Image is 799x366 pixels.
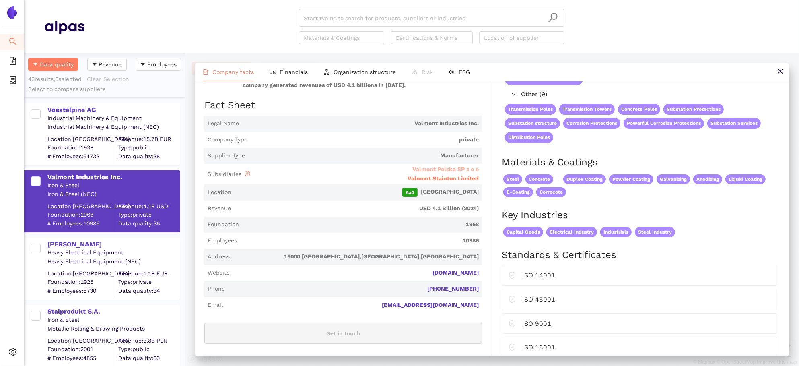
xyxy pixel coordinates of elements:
[522,270,770,280] div: ISO 14001
[208,152,245,160] span: Supplier Type
[212,69,254,75] span: Company facts
[208,188,231,196] span: Location
[47,249,179,257] div: Heavy Electrical Equipment
[618,104,660,115] span: Concrete Poles
[725,174,766,184] span: Liquid Coating
[28,76,82,82] span: 43 results, 0 selected
[47,182,179,190] div: Iron & Steel
[47,202,113,210] div: Location: [GEOGRAPHIC_DATA]
[92,62,97,68] span: caret-down
[47,354,113,362] span: # Employees: 4855
[505,118,560,129] span: Substation structure
[118,337,179,345] div: Revenue: 3.8B PLN
[408,175,479,182] span: Valmont Stainton Limited
[248,152,479,160] span: Manufacturer
[502,88,779,101] div: Other (9)
[40,60,74,69] span: Data quality
[522,294,770,304] div: ISO 45001
[777,68,784,74] span: close
[118,278,179,286] span: Type: private
[503,174,522,184] span: Steel
[9,345,17,361] span: setting
[522,318,770,329] div: ISO 9001
[86,72,134,85] button: Clear Selection
[9,73,17,89] span: container
[208,269,230,277] span: Website
[624,118,704,129] span: Powerful Corrosion Protections
[548,12,558,23] span: search
[47,152,113,160] span: # Employees: 51733
[334,69,396,75] span: Organization structure
[47,278,113,286] span: Foundation: 1925
[525,174,553,184] span: Concrete
[509,294,516,303] span: safety-certificate
[609,174,653,184] span: Powder Coating
[242,120,479,128] span: Valmont Industries Inc.
[412,166,479,172] span: Valmont Polska SP z o o
[233,253,479,261] span: 15000 [GEOGRAPHIC_DATA],[GEOGRAPHIC_DATA],[GEOGRAPHIC_DATA]
[280,69,308,75] span: Financials
[707,118,761,129] span: Substation Services
[502,209,780,222] h2: Key Industries
[208,136,247,144] span: Company Type
[118,219,179,227] span: Data quality: 36
[47,345,113,354] span: Foundation: 2001
[635,227,675,237] span: Steel Industry
[99,60,122,69] span: Revenue
[208,120,239,128] span: Legal Name
[47,269,113,277] div: Location: [GEOGRAPHIC_DATA]
[208,301,223,309] span: Email
[503,187,533,197] span: E-Coating
[234,205,479,213] span: USD 4.1 Billion (2024)
[459,69,470,75] span: ESG
[47,258,179,266] div: Heavy Electrical Equipment (NEC)
[208,237,237,245] span: Employees
[771,63,789,81] button: close
[6,6,19,19] img: Logo
[47,105,179,114] div: Voestalpine AG
[118,345,179,354] span: Type: public
[118,269,179,277] div: Revenue: 1.1B EUR
[235,188,479,197] span: [GEOGRAPHIC_DATA]
[502,248,780,262] h2: Standards & Certificates
[147,60,177,69] span: Employees
[47,307,179,316] div: Stalprodukt S.A.
[47,211,113,219] span: Foundation: 1968
[28,85,181,93] div: Select to compare suppliers
[208,285,225,293] span: Phone
[208,171,250,177] span: Subsidiaries
[657,174,690,184] span: Galvanizing
[502,156,780,170] h2: Materials & Coatings
[324,69,329,75] span: apartment
[511,92,516,97] span: right
[47,123,179,131] div: Industrial Machinery & Equipment (NEC)
[242,221,479,229] span: 1968
[47,325,179,333] div: Metallic Rolling & Drawing Products
[563,118,620,129] span: Corrosion Protections
[509,342,516,351] span: safety-certificate
[9,54,17,70] span: file-add
[509,270,516,279] span: safety-certificate
[47,240,179,249] div: [PERSON_NAME]
[663,104,724,115] span: Substation Protections
[87,58,127,71] button: caret-downRevenue
[402,188,418,197] span: Aa1
[270,69,276,75] span: fund-view
[600,227,632,237] span: Industrials
[693,174,722,184] span: Anodizing
[505,132,553,143] span: Distribution Poles
[47,337,113,345] div: Location: [GEOGRAPHIC_DATA]
[204,99,482,112] h2: Fact Sheet
[9,35,17,51] span: search
[118,354,179,362] span: Data quality: 33
[245,171,250,176] span: info-circle
[203,69,208,75] span: file-text
[559,104,615,115] span: Transmission Towers
[47,316,179,324] div: Iron & Steel
[536,187,566,197] span: Corrocote
[563,174,606,184] span: Duplex Coating
[412,69,418,75] span: warning
[47,173,179,182] div: Valmont Industries Inc.
[521,90,776,99] span: Other (9)
[47,287,113,295] span: # Employees: 5730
